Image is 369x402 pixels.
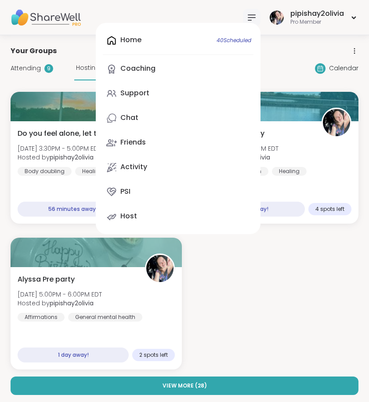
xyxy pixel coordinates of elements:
[103,206,253,227] a: Host
[11,2,81,33] img: ShareWell Nav Logo
[44,64,53,73] div: 9
[18,348,129,362] div: 1 day away!
[75,167,110,176] div: Healing
[120,113,138,123] div: Chat
[120,88,149,98] div: Support
[103,58,253,80] a: Coaching
[323,109,350,136] img: pipishay2olivia
[103,181,253,203] a: PSI
[270,11,284,25] img: pipishay2olivia
[18,144,101,153] span: [DATE] 3:30PM - 5:00PM EDT
[103,132,253,153] a: Friends
[329,64,358,73] span: Calendar
[103,157,253,178] a: Activity
[103,108,253,129] a: Chat
[120,138,146,147] div: Friends
[18,313,65,322] div: Affirmations
[18,274,75,285] span: Alyssa Pre party
[50,153,94,162] b: pipishay2olivia
[146,255,174,282] img: pipishay2olivia
[290,9,344,18] div: pipishay2olivia
[18,202,128,217] div: 56 minutes away!
[18,128,107,139] span: Do you feel alone, let talk
[139,351,168,359] span: 2 spots left
[272,167,307,176] div: Healing
[18,299,102,308] span: Hosted by
[120,211,137,221] div: Host
[315,206,344,213] span: 4 spots left
[18,290,102,299] span: [DATE] 5:00PM - 6:00PM EDT
[76,63,100,72] span: Hosting
[50,299,94,308] b: pipishay2olivia
[11,64,41,73] span: Attending
[68,313,142,322] div: General mental health
[103,83,253,104] a: Support
[290,18,344,26] div: Pro Member
[120,64,156,73] div: Coaching
[18,153,101,162] span: Hosted by
[163,382,207,390] span: View More ( 28 )
[120,187,130,196] div: PSI
[11,46,57,56] span: Your Groups
[11,377,358,395] button: View More (28)
[120,162,147,172] div: Activity
[18,167,72,176] div: Body doubling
